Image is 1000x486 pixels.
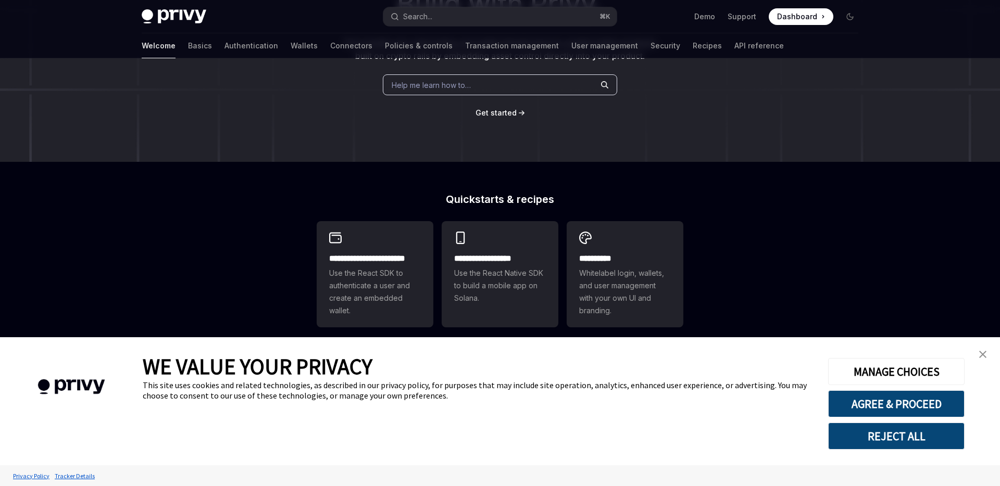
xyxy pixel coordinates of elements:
[330,33,372,58] a: Connectors
[476,108,517,117] span: Get started
[694,11,715,22] a: Demo
[329,267,421,317] span: Use the React SDK to authenticate a user and create an embedded wallet.
[188,33,212,58] a: Basics
[979,351,986,358] img: close banner
[142,9,206,24] img: dark logo
[291,33,318,58] a: Wallets
[828,423,965,450] button: REJECT ALL
[972,344,993,365] a: close banner
[465,33,559,58] a: Transaction management
[579,267,671,317] span: Whitelabel login, wallets, and user management with your own UI and branding.
[16,364,127,410] img: company logo
[385,33,453,58] a: Policies & controls
[142,33,176,58] a: Welcome
[392,80,471,91] span: Help me learn how to…
[143,353,372,380] span: WE VALUE YOUR PRIVACY
[693,33,722,58] a: Recipes
[651,33,680,58] a: Security
[734,33,784,58] a: API reference
[842,8,858,25] button: Toggle dark mode
[403,10,432,23] div: Search...
[728,11,756,22] a: Support
[476,108,517,118] a: Get started
[454,267,546,304] span: Use the React Native SDK to build a mobile app on Solana.
[828,358,965,385] button: MANAGE CHOICES
[10,467,52,485] a: Privacy Policy
[828,390,965,417] button: AGREE & PROCEED
[383,7,617,26] button: Search...⌘K
[224,33,278,58] a: Authentication
[567,221,683,327] a: **** *****Whitelabel login, wallets, and user management with your own UI and branding.
[571,33,638,58] a: User management
[143,380,813,401] div: This site uses cookies and related technologies, as described in our privacy policy, for purposes...
[769,8,833,25] a: Dashboard
[317,194,683,204] h2: Quickstarts & recipes
[442,221,558,327] a: **** **** **** ***Use the React Native SDK to build a mobile app on Solana.
[599,12,610,21] span: ⌘ K
[777,11,817,22] span: Dashboard
[52,467,97,485] a: Tracker Details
